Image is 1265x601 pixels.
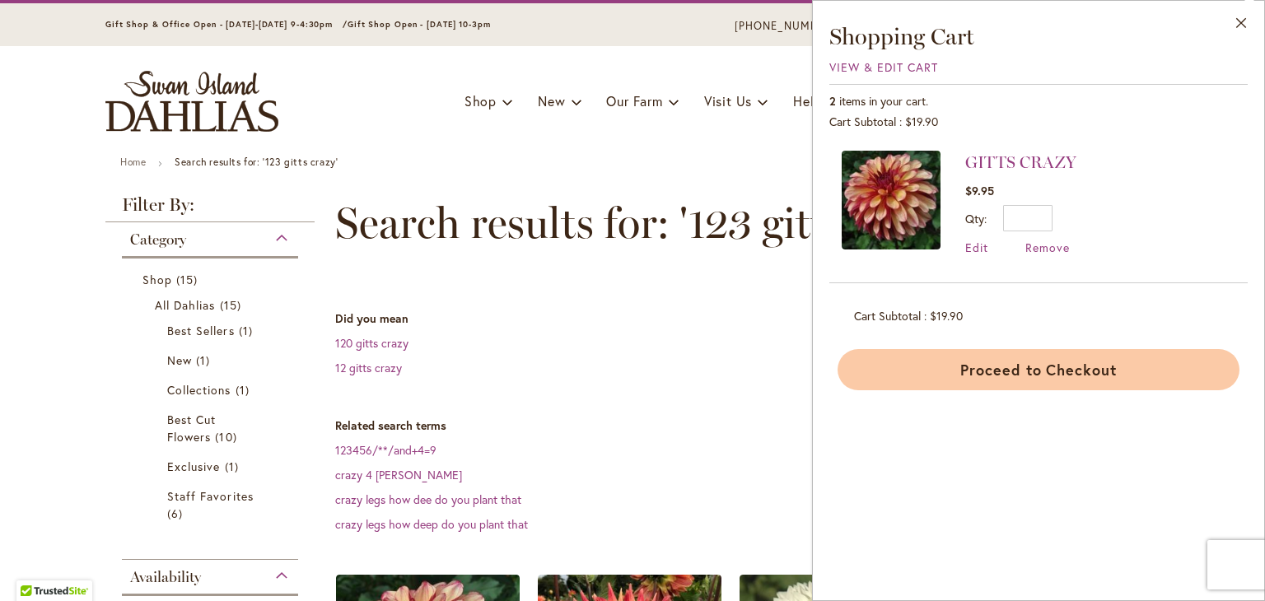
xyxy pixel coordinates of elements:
[930,308,963,324] span: $19.90
[130,568,201,586] span: Availability
[142,271,282,288] a: Shop
[965,240,988,255] a: Edit
[335,516,528,532] a: crazy legs how deep do you plant that
[965,211,987,226] label: Qty
[965,152,1076,172] a: GITTS CRAZY
[239,322,257,339] span: 1
[854,308,921,324] span: Cart Subtotal
[335,492,521,507] a: crazy legs how dee do you plant that
[965,183,994,198] span: $9.95
[167,411,257,445] a: Best Cut Flowers
[538,92,565,109] span: New
[155,296,269,314] a: All Dahlias
[236,381,254,398] span: 1
[335,335,408,351] a: 120 gitts crazy
[704,92,752,109] span: Visit Us
[12,543,58,589] iframe: Launch Accessibility Center
[167,322,257,339] a: Best Sellers
[167,323,235,338] span: Best Sellers
[220,296,245,314] span: 15
[130,231,186,249] span: Category
[176,271,202,288] span: 15
[167,352,257,369] a: New
[215,428,240,445] span: 10
[105,196,315,222] strong: Filter By:
[335,442,436,458] a: 123456/**/and+4=9
[167,458,257,475] a: Exclusive
[842,151,941,255] a: GITTS CRAZY
[167,412,216,445] span: Best Cut Flowers
[829,114,896,129] span: Cart Subtotal
[225,458,243,475] span: 1
[464,92,497,109] span: Shop
[196,352,214,369] span: 1
[829,59,938,75] a: View & Edit Cart
[1025,240,1070,255] a: Remove
[348,19,491,30] span: Gift Shop Open - [DATE] 10-3pm
[793,92,868,109] span: Help Center
[735,18,834,35] a: [PHONE_NUMBER]
[335,417,1160,434] dt: Related search terms
[105,71,278,132] a: store logo
[839,93,928,109] span: items in your cart.
[167,382,231,398] span: Collections
[167,488,254,504] span: Staff Favorites
[155,297,216,313] span: All Dahlias
[335,467,462,482] a: crazy 4 [PERSON_NAME]
[105,19,348,30] span: Gift Shop & Office Open - [DATE]-[DATE] 9-4:30pm /
[829,93,836,109] span: 2
[167,459,220,474] span: Exclusive
[335,310,1160,327] dt: Did you mean
[167,352,192,368] span: New
[335,360,402,375] a: 12 gitts crazy
[838,349,1239,390] button: Proceed to Checkout
[842,151,941,249] img: GITTS CRAZY
[142,272,172,287] span: Shop
[335,198,956,248] span: Search results for: '123 gitts crazy'
[606,92,662,109] span: Our Farm
[905,114,938,129] span: $19.90
[175,156,338,168] strong: Search results for: '123 gitts crazy'
[120,156,146,168] a: Home
[167,381,257,398] a: Collections
[167,487,257,522] a: Staff Favorites
[167,505,187,522] span: 6
[829,22,974,50] span: Shopping Cart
